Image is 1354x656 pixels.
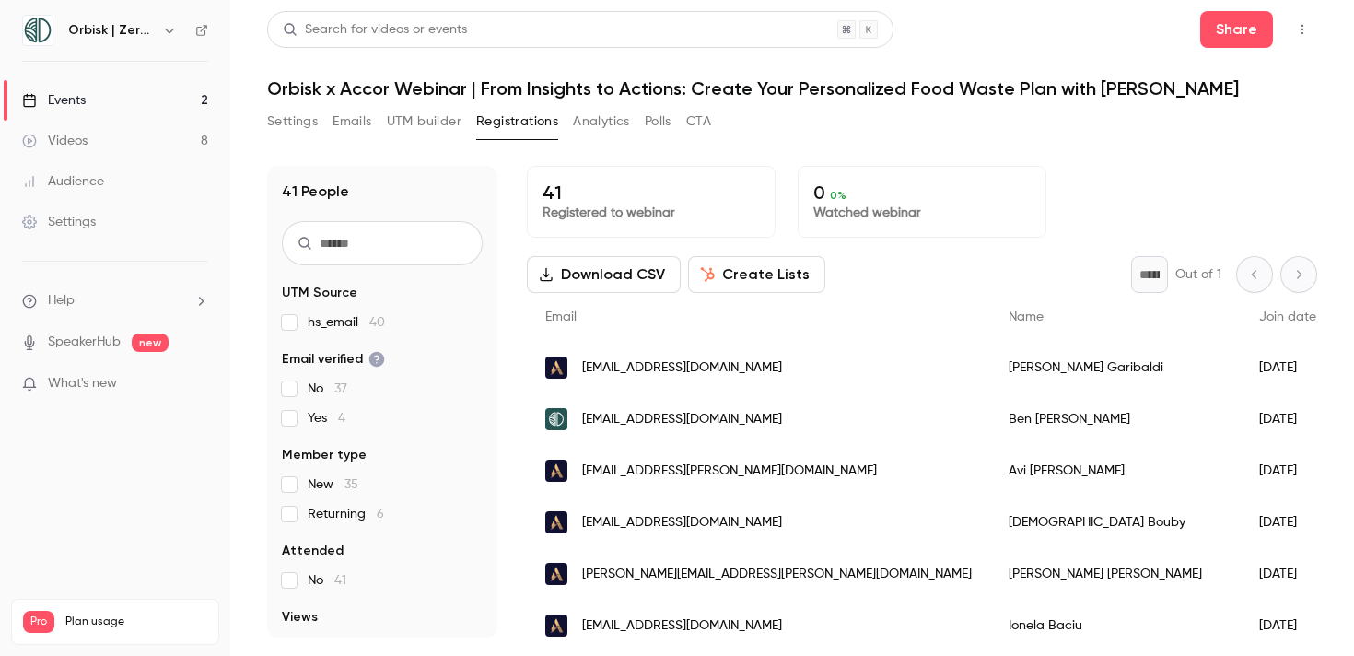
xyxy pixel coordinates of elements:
[573,107,630,136] button: Analytics
[48,374,117,393] span: What's new
[23,16,53,45] img: Orbisk | Zero Food Waste
[527,256,681,293] button: Download CSV
[990,342,1241,393] div: [PERSON_NAME] Garibaldi
[338,412,345,425] span: 4
[645,107,671,136] button: Polls
[283,20,467,40] div: Search for videos or events
[344,478,358,491] span: 35
[990,393,1241,445] div: Ben [PERSON_NAME]
[688,256,825,293] button: Create Lists
[334,574,346,587] span: 41
[22,132,88,150] div: Videos
[545,310,577,323] span: Email
[282,542,344,560] span: Attended
[387,107,461,136] button: UTM builder
[308,313,385,332] span: hs_email
[267,77,1317,100] h1: Orbisk x Accor Webinar | From Insights to Actions: Create Your Personalized Food Waste Plan with ...
[990,600,1241,651] div: Ionela Baciu
[1241,548,1335,600] div: [DATE]
[282,350,385,369] span: Email verified
[132,334,169,352] span: new
[582,410,782,429] span: [EMAIL_ADDRESS][DOMAIN_NAME]
[545,615,567,637] img: accor.com
[545,357,567,379] img: accor.com
[582,358,782,378] span: [EMAIL_ADDRESS][DOMAIN_NAME]
[476,107,558,136] button: Registrations
[686,107,711,136] button: CTA
[267,107,318,136] button: Settings
[23,611,54,633] span: Pro
[545,563,567,585] img: accor.com
[22,213,96,231] div: Settings
[377,508,384,521] span: 6
[308,409,345,428] span: Yes
[813,182,1031,204] p: 0
[282,608,318,627] span: Views
[1241,497,1335,548] div: [DATE]
[1241,342,1335,393] div: [DATE]
[830,189,846,202] span: 0 %
[990,445,1241,497] div: Avi [PERSON_NAME]
[65,615,207,629] span: Plan usage
[282,181,349,203] h1: 41 People
[582,513,782,533] span: [EMAIL_ADDRESS][DOMAIN_NAME]
[22,172,104,191] div: Audience
[369,316,385,329] span: 40
[545,460,567,482] img: accor.com
[22,91,86,110] div: Events
[582,462,877,481] span: [EMAIL_ADDRESS][PERSON_NAME][DOMAIN_NAME]
[1009,310,1044,323] span: Name
[282,284,357,302] span: UTM Source
[1241,600,1335,651] div: [DATE]
[543,204,760,222] p: Registered to webinar
[582,616,782,636] span: [EMAIL_ADDRESS][DOMAIN_NAME]
[48,291,75,310] span: Help
[1200,11,1273,48] button: Share
[333,107,371,136] button: Emails
[186,376,208,392] iframe: Noticeable Trigger
[22,291,208,310] li: help-dropdown-opener
[1175,265,1221,284] p: Out of 1
[48,333,121,352] a: SpeakerHub
[545,511,567,533] img: movenpick.com
[813,204,1031,222] p: Watched webinar
[1241,393,1335,445] div: [DATE]
[990,548,1241,600] div: [PERSON_NAME] [PERSON_NAME]
[543,182,760,204] p: 41
[1241,445,1335,497] div: [DATE]
[990,497,1241,548] div: [DEMOGRAPHIC_DATA] Bouby
[334,382,347,395] span: 37
[282,446,367,464] span: Member type
[582,565,972,584] span: [PERSON_NAME][EMAIL_ADDRESS][PERSON_NAME][DOMAIN_NAME]
[1259,310,1316,323] span: Join date
[308,475,358,494] span: New
[308,571,346,590] span: No
[308,380,347,398] span: No
[545,408,567,430] img: orbisk.com
[68,21,155,40] h6: Orbisk | Zero Food Waste
[308,505,384,523] span: Returning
